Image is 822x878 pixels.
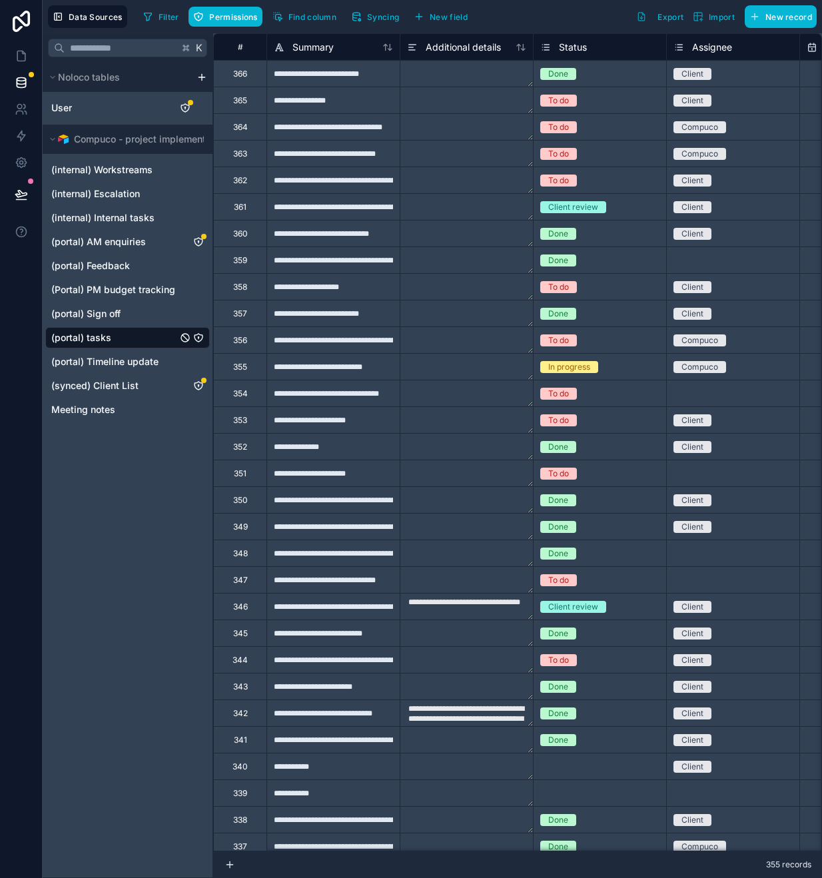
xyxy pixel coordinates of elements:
[548,121,569,133] div: To do
[268,7,341,27] button: Find column
[765,12,812,22] span: New record
[48,5,127,28] button: Data Sources
[233,788,247,799] div: 339
[688,5,739,28] button: Import
[548,468,569,480] div: To do
[681,228,703,240] div: Client
[548,814,568,826] div: Done
[548,628,568,640] div: Done
[766,859,811,870] span: 355 records
[288,12,336,22] span: Find column
[548,68,568,80] div: Done
[233,841,247,852] div: 337
[559,41,587,54] span: Status
[681,334,718,346] div: Compuco
[233,362,247,372] div: 355
[195,43,204,53] span: K
[209,12,257,22] span: Permissions
[233,95,247,106] div: 365
[233,69,247,79] div: 366
[681,441,703,453] div: Client
[681,308,703,320] div: Client
[548,95,569,107] div: To do
[233,228,248,239] div: 360
[234,202,246,213] div: 361
[234,468,246,479] div: 351
[681,68,703,80] div: Client
[548,148,569,160] div: To do
[681,494,703,506] div: Client
[548,681,568,693] div: Done
[292,41,334,54] span: Summary
[681,175,703,187] div: Client
[681,281,703,293] div: Client
[681,707,703,719] div: Client
[233,308,247,319] div: 357
[548,334,569,346] div: To do
[548,414,569,426] div: To do
[548,228,568,240] div: Done
[681,95,703,107] div: Client
[657,12,683,22] span: Export
[548,175,569,187] div: To do
[233,602,248,612] div: 346
[681,841,718,853] div: Compuco
[346,7,404,27] button: Syncing
[548,654,569,666] div: To do
[681,361,718,373] div: Compuco
[681,148,718,160] div: Compuco
[426,41,501,54] span: Additional details
[138,7,184,27] button: Filter
[681,761,703,773] div: Client
[548,574,569,586] div: To do
[430,12,468,22] span: New field
[681,654,703,666] div: Client
[232,655,248,665] div: 344
[159,12,179,22] span: Filter
[681,601,703,613] div: Client
[346,7,409,27] a: Syncing
[233,628,248,639] div: 345
[681,734,703,746] div: Client
[548,281,569,293] div: To do
[233,175,247,186] div: 362
[189,7,262,27] button: Permissions
[739,5,817,28] a: New record
[233,255,247,266] div: 359
[232,761,248,772] div: 340
[233,122,248,133] div: 364
[548,494,568,506] div: Done
[548,308,568,320] div: Done
[233,708,248,719] div: 342
[233,495,248,506] div: 350
[548,388,569,400] div: To do
[681,814,703,826] div: Client
[548,361,590,373] div: In progress
[233,575,248,586] div: 347
[681,521,703,533] div: Client
[548,441,568,453] div: Done
[692,41,732,54] span: Assignee
[233,149,247,159] div: 363
[681,681,703,693] div: Client
[548,601,598,613] div: Client review
[745,5,817,28] button: New record
[548,707,568,719] div: Done
[233,388,248,399] div: 354
[189,7,267,27] a: Permissions
[233,522,248,532] div: 349
[681,201,703,213] div: Client
[709,12,735,22] span: Import
[681,628,703,640] div: Client
[233,282,247,292] div: 358
[548,734,568,746] div: Done
[681,414,703,426] div: Client
[233,815,247,825] div: 338
[224,42,256,52] div: #
[69,12,123,22] span: Data Sources
[367,12,399,22] span: Syncing
[681,121,718,133] div: Compuco
[548,841,568,853] div: Done
[548,254,568,266] div: Done
[548,201,598,213] div: Client review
